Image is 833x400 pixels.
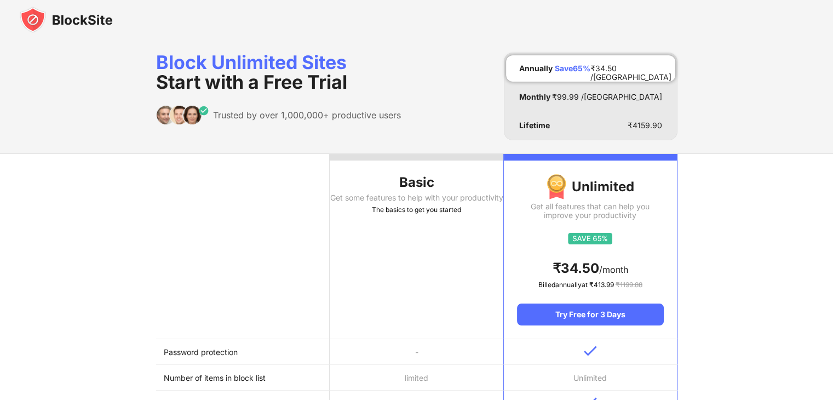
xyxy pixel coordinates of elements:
[330,204,503,215] div: The basics to get you started
[20,7,113,33] img: blocksite-icon-black.svg
[568,233,612,244] img: save65.svg
[330,339,503,365] td: -
[503,365,677,391] td: Unlimited
[213,110,401,121] div: Trusted by over 1,000,000+ productive users
[517,260,663,277] div: /month
[517,202,663,220] div: Get all features that can help you improve your productivity
[156,53,401,92] div: Block Unlimited Sites
[555,64,590,73] div: Save 65 %
[552,93,662,101] div: ₹ 99.99 /[GEOGRAPHIC_DATA]
[156,105,209,125] img: trusted-by.svg
[553,260,599,276] span: ₹ 34.50
[330,174,503,191] div: Basic
[628,121,662,130] div: ₹ 4159.90
[519,121,550,130] div: Lifetime
[156,71,347,93] span: Start with a Free Trial
[519,93,550,101] div: Monthly
[517,279,663,290] div: Billed annually at ₹ 413.99
[517,304,663,325] div: Try Free for 3 Days
[519,64,553,73] div: Annually
[517,174,663,200] div: Unlimited
[156,339,330,365] td: Password protection
[616,281,642,289] span: ₹ 1199.88
[330,193,503,202] div: Get some features to help with your productivity
[584,346,597,356] img: v-blue.svg
[156,365,330,391] td: Number of items in block list
[330,365,503,391] td: limited
[590,64,671,73] div: ₹ 34.50 /[GEOGRAPHIC_DATA]
[547,174,566,200] img: img-premium-medal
